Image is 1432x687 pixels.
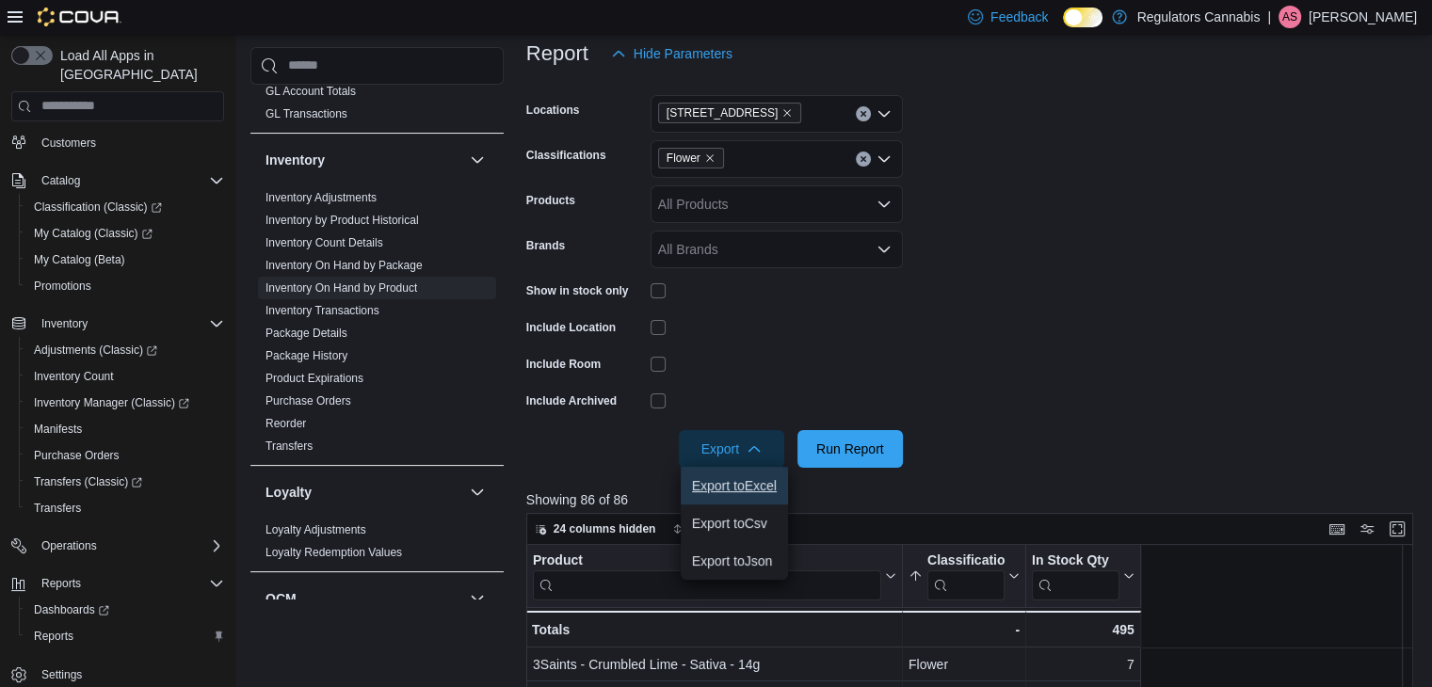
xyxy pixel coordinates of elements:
span: Transfers [34,501,81,516]
button: 24 columns hidden [527,518,664,540]
button: Keyboard shortcuts [1326,518,1348,540]
button: Open list of options [877,106,892,121]
button: Export toJson [681,542,788,580]
div: Product [533,551,881,569]
button: Customers [4,129,232,156]
a: My Catalog (Classic) [26,222,160,245]
span: Reports [34,572,224,595]
span: Transfers (Classic) [34,474,142,489]
a: Loyalty Redemption Values [265,546,402,559]
a: Dashboards [19,597,232,623]
span: Dashboards [34,602,109,617]
label: Classifications [526,148,606,163]
span: Load All Apps in [GEOGRAPHIC_DATA] [53,46,224,84]
span: Inventory Transactions [265,303,379,318]
a: Settings [34,663,89,686]
span: My Catalog (Classic) [26,222,224,245]
span: [STREET_ADDRESS] [667,104,779,122]
button: My Catalog (Beta) [19,247,232,273]
span: Inventory Count Details [265,235,383,250]
a: Transfers [26,497,88,519]
span: Export to Json [692,553,777,568]
button: Catalog [34,169,88,192]
div: In Stock Qty [1032,551,1119,599]
span: Operations [34,535,224,557]
span: Promotions [26,275,224,297]
span: 24 columns hidden [554,521,656,536]
button: Operations [34,535,105,557]
button: Promotions [19,273,232,299]
a: Adjustments (Classic) [26,339,165,361]
a: Inventory Adjustments [265,191,377,204]
a: Loyalty Adjustments [265,523,366,536]
span: AS [1282,6,1297,28]
span: Manifests [34,422,82,437]
div: Product [533,551,881,599]
a: Purchase Orders [265,394,351,407]
div: 7 [1032,653,1134,676]
button: In Stock Qty [1032,551,1134,599]
p: | [1267,6,1271,28]
span: My Catalog (Beta) [26,248,224,271]
span: Inventory Manager (Classic) [26,391,224,414]
a: Inventory On Hand by Product [265,281,417,295]
button: Loyalty [265,483,462,502]
a: Package Details [265,327,347,340]
span: Inventory [34,312,224,335]
a: Inventory Manager (Classic) [26,391,197,414]
span: Reports [34,629,73,644]
span: 3099 Forest Glade Dr [658,103,802,123]
button: Reports [34,572,88,595]
span: Reports [26,625,224,647]
span: Product Expirations [265,371,363,386]
span: Transfers [26,497,224,519]
button: Operations [4,533,232,559]
span: Reports [41,576,81,591]
a: Transfers [265,439,313,453]
label: Brands [526,238,565,253]
p: Regulators Cannabis [1136,6,1260,28]
a: Customers [34,132,104,154]
button: Run Report [797,430,903,468]
span: Package Details [265,326,347,341]
span: Flower [667,149,700,168]
a: Package History [265,349,347,362]
span: Manifests [26,418,224,440]
span: Package History [265,348,347,363]
span: Dark Mode [1063,27,1064,28]
button: Hide Parameters [603,35,740,72]
button: Product [533,551,896,599]
button: Clear input [856,106,871,121]
h3: Inventory [265,151,325,169]
span: Dashboards [26,599,224,621]
button: Open list of options [877,152,892,167]
span: Hide Parameters [634,44,732,63]
a: Purchase Orders [26,444,127,467]
div: 3Saints - Crumbled Lime - Sativa - 14g [533,653,896,676]
div: Loyalty [250,519,504,571]
span: GL Transactions [265,106,347,121]
a: Promotions [26,275,99,297]
div: Classification [927,551,1005,599]
div: 495 [1032,618,1134,641]
div: Classification [927,551,1005,569]
a: My Catalog (Classic) [19,220,232,247]
span: Export to Excel [692,478,777,493]
span: Inventory Count [26,365,224,388]
button: Manifests [19,416,232,442]
span: Inventory Count [34,369,114,384]
span: Settings [34,663,224,686]
a: Inventory Count [26,365,121,388]
span: Inventory Adjustments [265,190,377,205]
button: Reports [4,570,232,597]
span: My Catalog (Beta) [34,252,125,267]
div: In Stock Qty [1032,551,1119,569]
img: Cova [38,8,121,26]
button: Export toCsv [681,504,788,542]
p: [PERSON_NAME] [1309,6,1417,28]
button: Open list of options [877,242,892,257]
div: Totals [532,618,896,641]
span: Operations [41,538,97,553]
span: Transfers (Classic) [26,471,224,493]
button: Enter fullscreen [1386,518,1408,540]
